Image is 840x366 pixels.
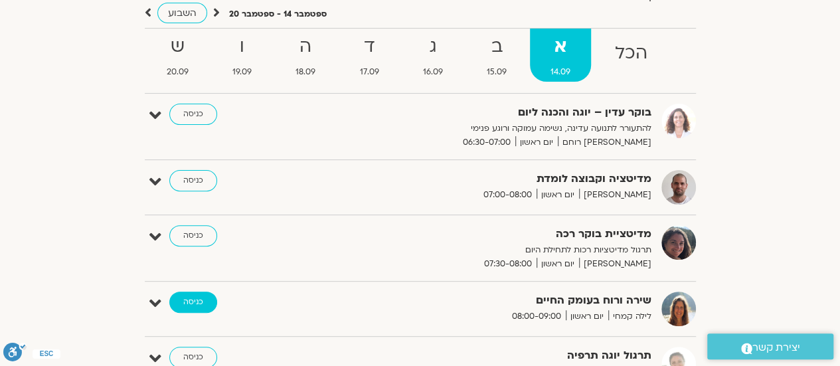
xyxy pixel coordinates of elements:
[479,257,537,271] span: 07:30-08:00
[579,188,651,202] span: [PERSON_NAME]
[146,32,209,62] strong: ש
[326,104,651,122] strong: בוקר עדין – יוגה והכנה ליום
[157,3,207,23] a: השבוע
[402,29,463,82] a: ג16.09
[402,32,463,62] strong: ג
[752,339,800,357] span: יצירת קשר
[402,65,463,79] span: 16.09
[537,257,579,271] span: יום ראשון
[326,243,651,257] p: תרגול מדיטציות רכות לתחילת היום
[212,29,272,82] a: ו19.09
[169,292,217,313] a: כניסה
[326,122,651,136] p: להתעורר לתנועה עדינה, נשימה עמוקה ורוגע פנימי
[146,29,209,82] a: ש20.09
[479,188,537,202] span: 07:00-08:00
[530,29,591,82] a: א14.09
[275,32,336,62] strong: ה
[507,310,566,323] span: 08:00-09:00
[326,170,651,188] strong: מדיטציה וקבוצה לומדת
[594,29,667,82] a: הכל
[579,257,651,271] span: [PERSON_NAME]
[515,136,558,149] span: יום ראשון
[466,32,527,62] strong: ב
[169,104,217,125] a: כניסה
[608,310,651,323] span: לילה קמחי
[339,32,399,62] strong: ד
[326,225,651,243] strong: מדיטציית בוקר רכה
[558,136,651,149] span: [PERSON_NAME] רוחם
[530,32,591,62] strong: א
[326,292,651,310] strong: שירה ורוח בעומק החיים
[466,65,527,79] span: 15.09
[339,65,399,79] span: 17.09
[339,29,399,82] a: ד17.09
[594,39,667,68] strong: הכל
[537,188,579,202] span: יום ראשון
[212,65,272,79] span: 19.09
[168,7,197,19] span: השבוע
[229,7,327,21] p: ספטמבר 14 - ספטמבר 20
[212,32,272,62] strong: ו
[275,29,336,82] a: ה18.09
[275,65,336,79] span: 18.09
[566,310,608,323] span: יום ראשון
[169,225,217,246] a: כניסה
[458,136,515,149] span: 06:30-07:00
[146,65,209,79] span: 20.09
[326,347,651,365] strong: תרגול יוגה תרפיה
[707,333,833,359] a: יצירת קשר
[169,170,217,191] a: כניסה
[530,65,591,79] span: 14.09
[466,29,527,82] a: ב15.09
